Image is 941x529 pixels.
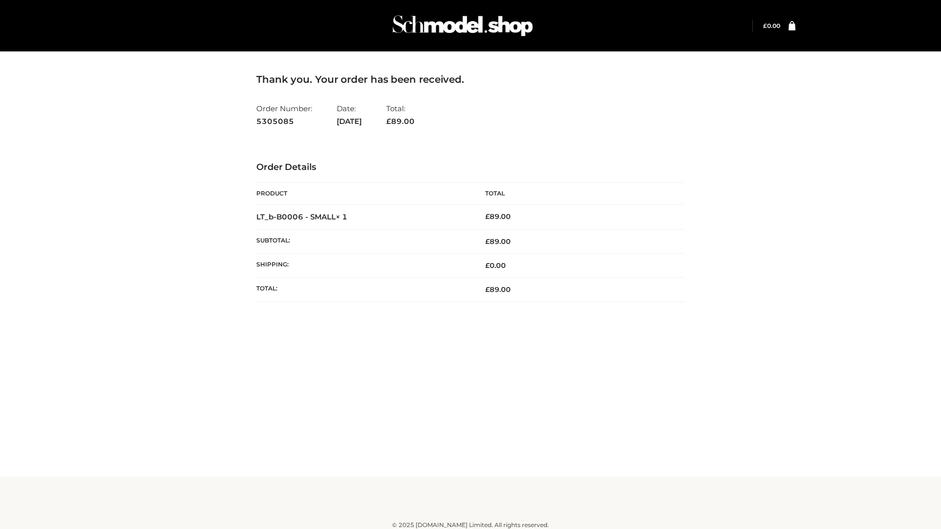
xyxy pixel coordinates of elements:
span: 89.00 [485,237,511,246]
strong: × 1 [336,212,347,221]
span: 89.00 [485,285,511,294]
bdi: 0.00 [485,261,506,270]
img: Schmodel Admin 964 [389,6,536,45]
li: Date: [337,100,362,130]
th: Total: [256,278,470,302]
span: £ [386,117,391,126]
strong: [DATE] [337,115,362,128]
span: £ [485,237,490,246]
span: 89.00 [386,117,415,126]
span: £ [485,285,490,294]
span: £ [763,22,767,29]
li: Order Number: [256,100,312,130]
strong: LT_b-B0006 - SMALL [256,212,347,221]
th: Total [470,183,685,205]
li: Total: [386,100,415,130]
strong: 5305085 [256,115,312,128]
th: Shipping: [256,254,470,278]
a: £0.00 [763,22,780,29]
span: £ [485,212,490,221]
bdi: 0.00 [763,22,780,29]
th: Product [256,183,470,205]
th: Subtotal: [256,229,470,253]
span: £ [485,261,490,270]
h3: Order Details [256,162,685,173]
h3: Thank you. Your order has been received. [256,73,685,85]
bdi: 89.00 [485,212,511,221]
